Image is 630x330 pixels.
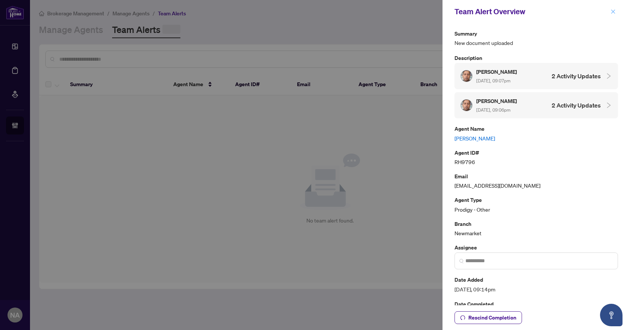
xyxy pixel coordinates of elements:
div: Newmarket [454,220,618,237]
div: [EMAIL_ADDRESS][DOMAIN_NAME] [454,172,618,190]
p: Summary [454,29,618,38]
span: Rescind Completion [468,312,516,324]
h5: [PERSON_NAME] [476,97,518,105]
button: Open asap [600,304,622,326]
p: Description [454,54,618,62]
button: Rescind Completion [454,311,522,324]
div: Team Alert Overview [454,6,608,17]
span: [DATE], 09:06pm [476,107,510,113]
span: undo [460,315,465,320]
h4: 2 Activity Updates [552,72,601,81]
div: Profile Icon[PERSON_NAME] [DATE], 09:07pm2 Activity Updates [454,63,618,89]
span: [DATE], 09:14pm [454,285,618,294]
p: Email [454,172,618,181]
h5: [PERSON_NAME] [476,67,518,76]
p: Agent Type [454,196,618,204]
p: Date Added [454,275,618,284]
a: [PERSON_NAME] [454,134,618,142]
img: Profile Icon [461,100,472,111]
p: Date Completed [454,300,618,308]
span: New document uploaded [454,39,618,47]
div: Prodigy - Other [454,196,618,213]
img: Profile Icon [461,70,472,82]
h4: 2 Activity Updates [552,101,601,110]
span: [DATE], 09:07pm [476,78,510,84]
span: close [610,9,616,14]
span: collapsed [605,73,612,79]
p: Branch [454,220,618,228]
span: collapsed [605,102,612,109]
div: RH9796 [454,148,618,166]
img: search_icon [459,259,464,263]
p: Agent Name [454,124,618,133]
div: Profile Icon[PERSON_NAME] [DATE], 09:06pm2 Activity Updates [454,92,618,118]
p: Assignee [454,243,618,252]
p: Agent ID# [454,148,618,157]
